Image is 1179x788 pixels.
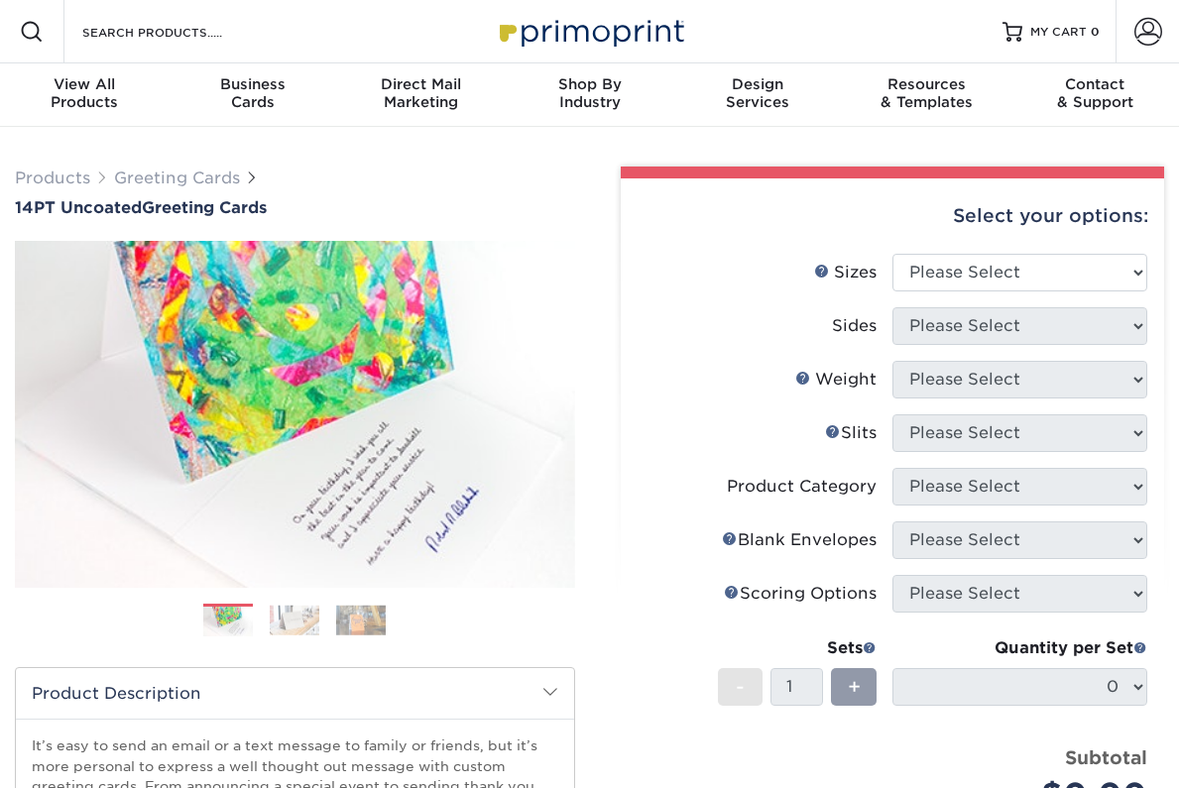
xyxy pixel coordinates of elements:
[506,63,674,127] a: Shop ByIndustry
[814,261,877,284] div: Sizes
[491,10,689,53] img: Primoprint
[336,605,386,635] img: Greeting Cards 03
[832,314,877,338] div: Sides
[15,198,142,217] span: 14PT Uncoated
[727,475,877,499] div: Product Category
[270,605,319,635] img: Greeting Cards 02
[795,368,877,392] div: Weight
[337,75,506,111] div: Marketing
[718,636,877,660] div: Sets
[506,75,674,93] span: Shop By
[1010,75,1179,93] span: Contact
[15,198,575,217] a: 14PT UncoatedGreeting Cards
[842,63,1010,127] a: Resources& Templates
[203,605,253,639] img: Greeting Cards 01
[848,672,861,702] span: +
[673,75,842,93] span: Design
[842,75,1010,111] div: & Templates
[15,198,575,217] h1: Greeting Cards
[637,178,1149,254] div: Select your options:
[15,169,90,187] a: Products
[169,75,337,93] span: Business
[169,75,337,111] div: Cards
[825,421,877,445] div: Slits
[80,20,274,44] input: SEARCH PRODUCTS.....
[673,75,842,111] div: Services
[169,63,337,127] a: BusinessCards
[724,582,877,606] div: Scoring Options
[842,75,1010,93] span: Resources
[1091,25,1100,39] span: 0
[506,75,674,111] div: Industry
[337,75,506,93] span: Direct Mail
[1030,24,1087,41] span: MY CART
[673,63,842,127] a: DesignServices
[892,636,1147,660] div: Quantity per Set
[16,668,574,719] h2: Product Description
[337,63,506,127] a: Direct MailMarketing
[5,728,169,781] iframe: Google Customer Reviews
[15,221,575,609] img: 14PT Uncoated 01
[1010,75,1179,111] div: & Support
[114,169,240,187] a: Greeting Cards
[736,672,745,702] span: -
[1010,63,1179,127] a: Contact& Support
[1065,746,1147,768] strong: Subtotal
[722,528,877,552] div: Blank Envelopes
